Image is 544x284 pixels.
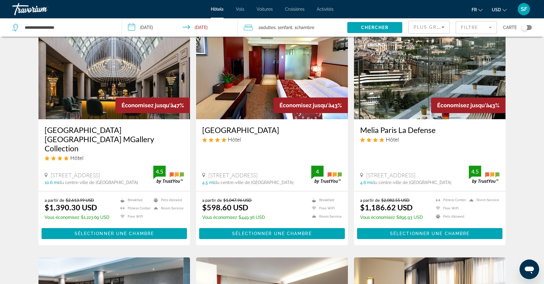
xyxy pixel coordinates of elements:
a: Travorium [12,1,73,17]
img: trustyou-badge.svg [311,166,342,184]
button: Filter [456,21,497,34]
span: Sélectionner une chambre [232,231,312,236]
p: $449.36 USD [202,215,265,220]
span: Chambre [296,25,314,30]
div: 4 star Hotel [202,136,342,143]
img: Hotel image [38,21,190,119]
span: Enfant [279,25,292,30]
li: Pets Allowed [433,214,466,219]
span: Économisez jusqu'à [437,102,489,109]
button: Chercher [347,22,402,33]
span: SF [521,6,527,12]
li: Room Service [466,197,499,203]
span: [STREET_ADDRESS] [208,172,257,179]
li: Pets Allowed [151,197,184,203]
button: Sélectionner une chambre [42,228,187,239]
div: 4 [311,168,323,175]
button: Sélectionner une chambre [199,228,345,239]
span: Économisez jusqu'à [279,102,331,109]
button: User Menu [516,3,532,16]
span: du centre-ville de [GEOGRAPHIC_DATA] [214,180,294,185]
li: Free WiFi [433,206,466,211]
a: Vols [236,7,244,12]
span: Chercher [361,25,389,30]
span: a partir de [360,197,380,203]
button: Travelers: 2 adults, 1 child [238,18,347,37]
span: du centre-ville de [GEOGRAPHIC_DATA] [59,180,138,185]
img: Hotel image [196,21,348,119]
span: Vous économisez [45,215,79,220]
a: Croisières [285,7,305,12]
span: Économisez jusqu'à [122,102,173,109]
a: Activités [317,7,334,12]
a: Voitures [257,7,273,12]
img: trustyou-badge.svg [153,166,184,184]
span: Plus grandes économies [414,25,487,30]
span: Adultes [261,25,276,30]
a: [GEOGRAPHIC_DATA] [GEOGRAPHIC_DATA] MGallery Collection [45,125,184,153]
span: Sélectionner une chambre [75,231,154,236]
span: Carte [503,23,517,32]
a: Hôtels [211,7,224,12]
li: Free WiFi [117,214,151,219]
li: Room Service [151,206,184,211]
span: 2 [258,23,276,32]
a: Melia Paris La Defense [360,125,500,135]
div: 4.5 [469,168,481,175]
li: Room Service [309,214,342,219]
mat-select: Sort by [414,24,444,31]
span: Sélectionner une chambre [390,231,469,236]
del: $2,082.55 USD [381,197,410,203]
del: $2,613.99 USD [66,197,94,203]
li: Free WiFi [309,206,342,211]
button: Sélectionner une chambre [357,228,503,239]
span: , 1 [276,23,292,32]
div: 4 star Hotel [360,136,500,143]
li: Fitness Center [117,206,151,211]
li: Breakfast [309,197,342,203]
button: Toggle map [517,25,532,30]
div: 4.5 [153,168,166,175]
div: 43% [431,98,506,113]
span: Vous économisez [202,215,237,220]
a: Sélectionner une chambre [199,230,345,236]
span: USD [492,7,501,12]
ins: $598.60 USD [202,203,248,212]
span: du centre-ville de [GEOGRAPHIC_DATA] [372,180,451,185]
button: Change language [472,5,483,14]
span: Hôtel [386,136,399,143]
ins: $1,186.62 USD [360,203,413,212]
span: 4.6 mi [360,180,372,185]
div: 43% [273,98,348,113]
a: Sélectionner une chambre [357,230,503,236]
span: , 1 [292,23,314,32]
img: Hotel image [354,21,506,119]
div: 4 star Hotel [45,154,184,161]
a: [GEOGRAPHIC_DATA] [202,125,342,135]
img: trustyou-badge.svg [469,166,499,184]
span: a partir de [202,197,222,203]
a: Sélectionner une chambre [42,230,187,236]
button: Change currency [492,5,507,14]
span: [STREET_ADDRESS] [51,172,100,179]
span: fr [472,7,477,12]
span: [STREET_ADDRESS] [366,172,415,179]
span: Hôtel [70,154,83,161]
span: 4.5 mi [202,180,214,185]
p: $1,223.69 USD [45,215,109,220]
button: Check-in date: Sep 17, 2025 Check-out date: Sep 20, 2025 [122,18,238,37]
span: 10.6 mi [45,180,59,185]
ins: $1,390.30 USD [45,203,97,212]
p: $895.93 USD [360,215,423,220]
